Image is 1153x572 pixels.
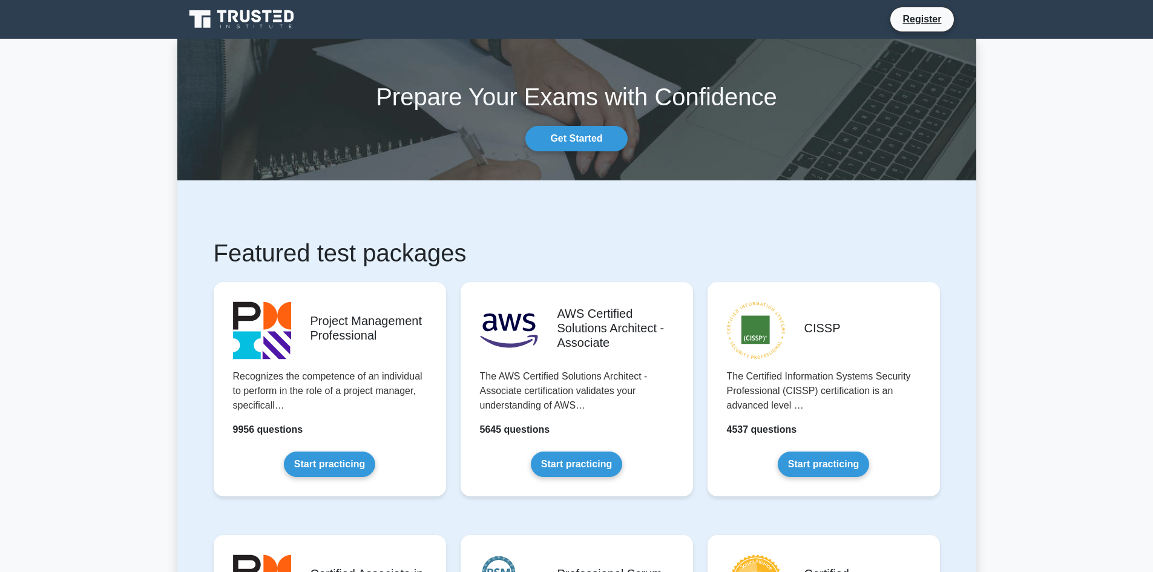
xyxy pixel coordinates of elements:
[525,126,627,151] a: Get Started
[531,452,622,477] a: Start practicing
[895,12,948,27] a: Register
[284,452,375,477] a: Start practicing
[214,238,940,268] h1: Featured test packages
[778,452,869,477] a: Start practicing
[177,82,976,111] h1: Prepare Your Exams with Confidence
